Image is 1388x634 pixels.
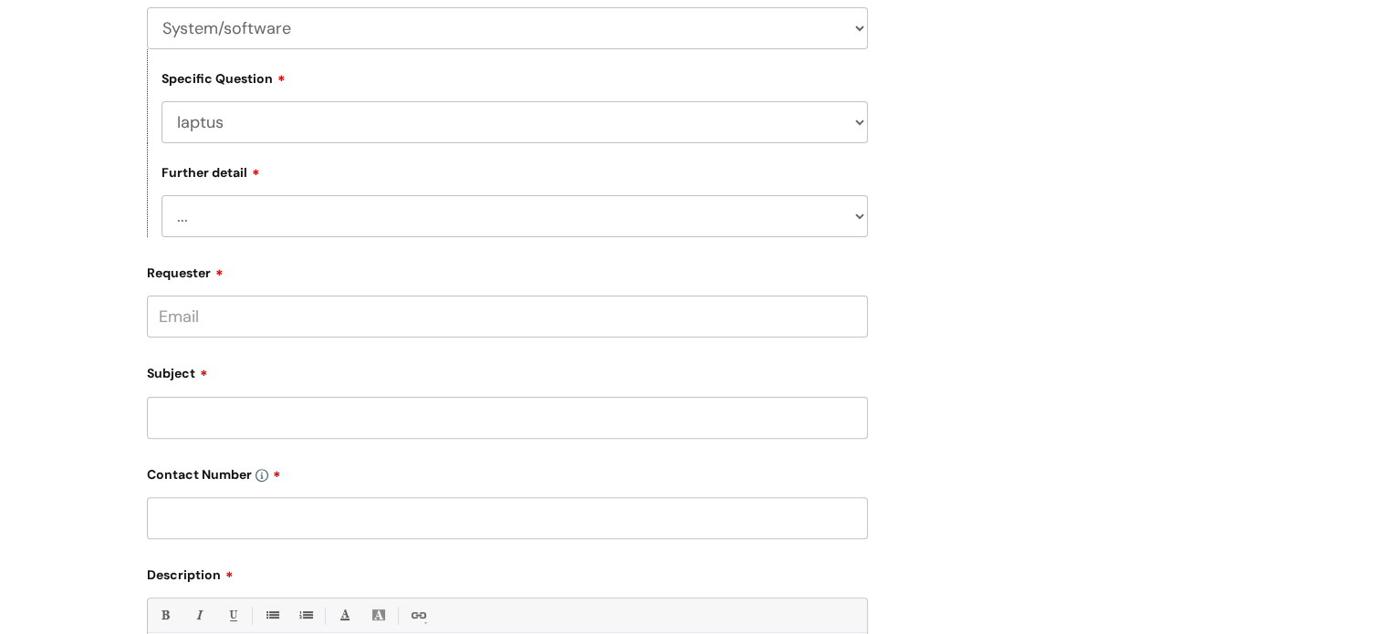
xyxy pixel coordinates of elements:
[260,604,283,627] a: • Unordered List (Ctrl-Shift-7)
[187,604,210,627] a: Italic (Ctrl-I)
[406,604,429,627] a: Link
[147,259,868,281] label: Requester
[333,604,356,627] a: Font Color
[147,359,868,381] label: Subject
[147,296,868,338] input: Email
[221,604,244,627] a: Underline(Ctrl-U)
[162,68,286,87] label: Specific Question
[162,162,260,181] label: Further detail
[294,604,317,627] a: 1. Ordered List (Ctrl-Shift-8)
[147,461,868,483] label: Contact Number
[153,604,176,627] a: Bold (Ctrl-B)
[147,561,868,583] label: Description
[367,604,390,627] a: Back Color
[256,469,268,482] img: info-icon.svg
